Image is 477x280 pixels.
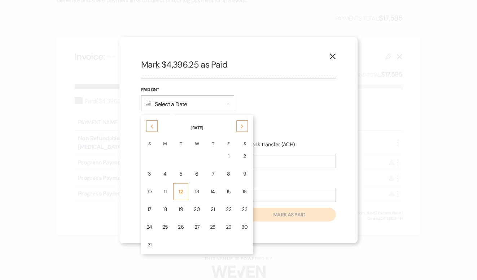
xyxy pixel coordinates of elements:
[146,188,152,195] div: 10
[162,170,168,178] div: 4
[142,116,252,131] th: [DATE]
[141,86,234,94] label: Paid On*
[162,223,168,231] div: 25
[162,206,168,213] div: 18
[226,170,232,178] div: 8
[194,206,200,213] div: 20
[146,241,152,249] div: 31
[146,206,152,213] div: 17
[237,132,252,147] th: S
[224,140,295,150] label: Online bank transfer (ACH)
[178,170,184,178] div: 5
[221,132,236,147] th: F
[194,188,200,195] div: 13
[242,208,336,221] button: Mark as paid
[142,132,157,147] th: S
[194,170,200,178] div: 6
[189,132,205,147] th: W
[146,223,152,231] div: 24
[210,223,216,231] div: 28
[173,132,188,147] th: T
[241,152,248,160] div: 2
[141,59,336,71] h2: Mark $4,396.25 as Paid
[210,188,216,195] div: 14
[194,223,200,231] div: 27
[178,188,184,195] div: 12
[146,170,152,178] div: 3
[241,223,248,231] div: 30
[226,152,232,160] div: 1
[241,188,248,195] div: 16
[226,223,232,231] div: 29
[162,188,168,195] div: 11
[210,206,216,213] div: 21
[210,170,216,178] div: 7
[226,206,232,213] div: 22
[178,223,184,231] div: 26
[205,132,220,147] th: T
[178,206,184,213] div: 19
[241,206,248,213] div: 23
[241,170,248,178] div: 9
[158,132,173,147] th: M
[141,95,234,111] div: Select a Date
[226,188,232,195] div: 15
